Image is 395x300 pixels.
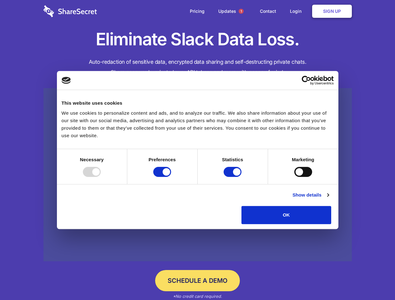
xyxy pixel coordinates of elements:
img: logo [62,77,71,84]
a: Wistia video thumbnail [43,88,352,262]
img: logo-wordmark-white-trans-d4663122ce5f474addd5e946df7df03e33cb6a1c49d2221995e7729f52c070b2.svg [43,5,97,17]
h1: Eliminate Slack Data Loss. [43,28,352,51]
strong: Necessary [80,157,104,162]
h4: Auto-redaction of sensitive data, encrypted data sharing and self-destructing private chats. Shar... [43,57,352,77]
a: Login [284,2,311,21]
a: Contact [254,2,282,21]
button: OK [241,206,331,224]
a: Usercentrics Cookiebot - opens in a new window [279,76,334,85]
strong: Marketing [292,157,314,162]
div: We use cookies to personalize content and ads, and to analyze our traffic. We also share informat... [62,109,334,139]
strong: Preferences [149,157,176,162]
strong: Statistics [222,157,243,162]
div: This website uses cookies [62,99,334,107]
em: *No credit card required. [173,294,222,299]
a: Pricing [184,2,211,21]
a: Show details [292,191,329,199]
a: Sign Up [312,5,352,18]
span: 1 [239,9,244,14]
a: Schedule a Demo [155,270,240,291]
